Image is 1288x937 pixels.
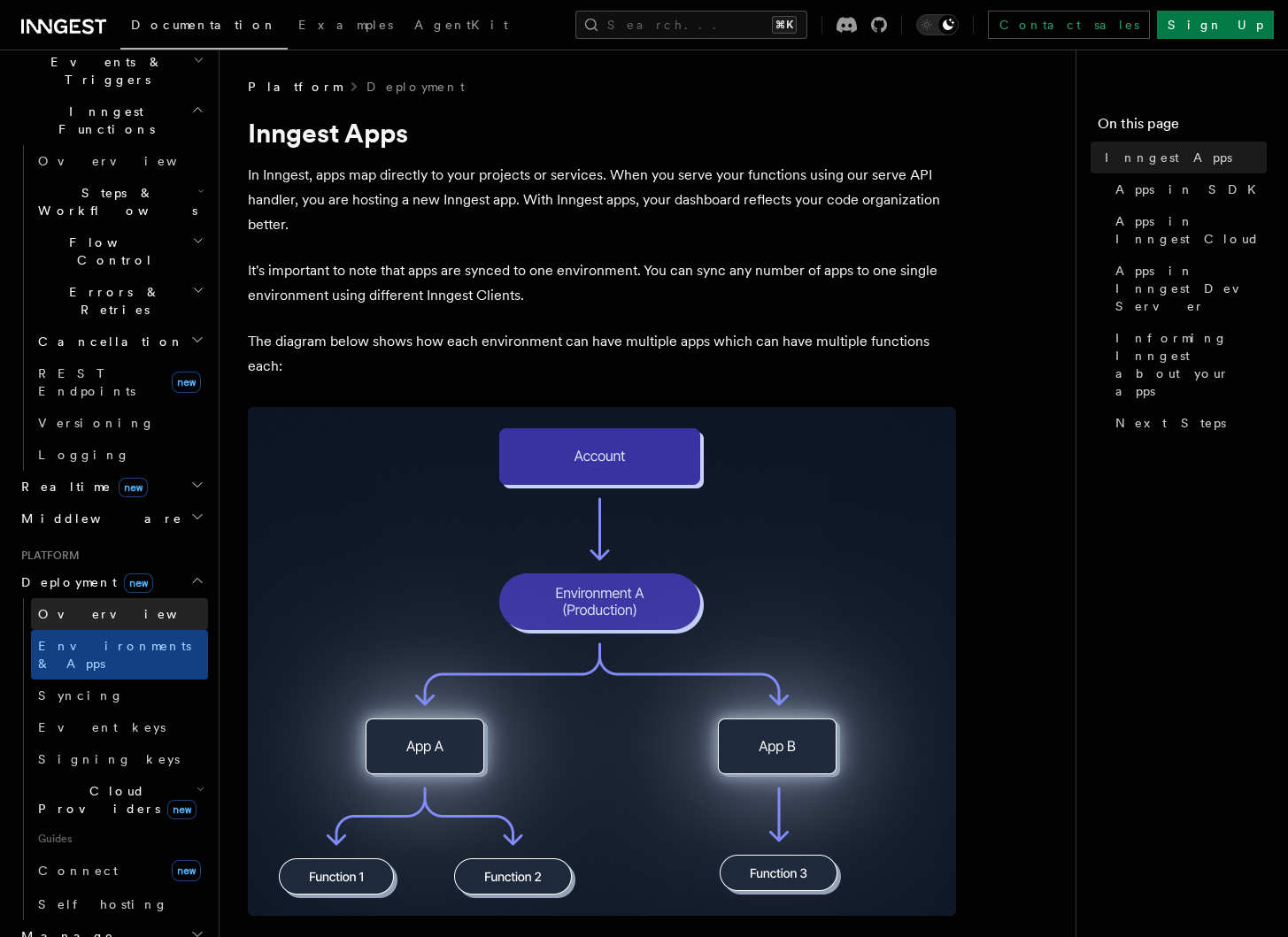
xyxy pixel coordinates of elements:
[31,630,208,680] a: Environments & Apps
[38,448,130,462] span: Logging
[38,752,180,766] span: Signing keys
[1098,142,1267,173] a: Inngest Apps
[1108,407,1267,439] a: Next Steps
[14,46,208,96] button: Events & Triggers
[1108,173,1267,205] a: Apps in SDK
[31,825,208,853] span: Guides
[38,897,168,911] span: Self hosting
[772,16,797,34] kbd: ⌘K
[31,234,192,269] span: Flow Control
[38,366,135,398] span: REST Endpoints
[31,439,208,471] a: Logging
[31,145,208,177] a: Overview
[916,14,959,35] button: Toggle dark mode
[124,573,153,593] span: new
[31,184,197,219] span: Steps & Workflows
[366,78,465,96] a: Deployment
[172,860,201,881] span: new
[988,11,1150,39] a: Contact sales
[14,478,148,495] span: Realtime
[38,688,124,703] span: Syncing
[31,775,208,825] button: Cloud Providersnew
[248,258,956,308] p: It's important to note that apps are synced to one environment. You can sync any number of apps t...
[414,18,508,32] span: AgentKit
[31,743,208,775] a: Signing keys
[31,888,208,920] a: Self hosting
[167,800,197,819] span: new
[14,573,153,591] span: Deployment
[1157,11,1274,39] a: Sign Up
[31,283,192,319] span: Errors & Retries
[31,357,208,407] a: REST Endpointsnew
[1108,322,1267,407] a: Informing Inngest about your apps
[248,78,342,96] span: Platform
[248,163,956,237] p: In Inngest, apps map directly to your projects or services. When you serve your functions using o...
[38,864,118,878] span: Connect
[31,853,208,888] a: Connectnew
[131,18,277,32] span: Documentation
[119,478,148,497] span: new
[14,145,208,471] div: Inngest Functions
[38,154,220,168] span: Overview
[38,639,191,671] span: Environments & Apps
[14,549,80,563] span: Platform
[14,103,191,138] span: Inngest Functions
[14,566,208,598] button: Deploymentnew
[1105,149,1232,166] span: Inngest Apps
[298,18,393,32] span: Examples
[31,326,208,357] button: Cancellation
[31,177,208,227] button: Steps & Workflows
[38,720,166,734] span: Event keys
[248,329,956,379] p: The diagram below shows how each environment can have multiple apps which can have multiple funct...
[172,372,201,393] span: new
[248,117,956,149] h1: Inngest Apps
[31,276,208,326] button: Errors & Retries
[404,5,519,48] a: AgentKit
[14,53,193,88] span: Events & Triggers
[1115,262,1267,315] span: Apps in Inngest Dev Server
[38,416,155,430] span: Versioning
[31,680,208,711] a: Syncing
[14,598,208,920] div: Deploymentnew
[38,607,220,621] span: Overview
[1108,205,1267,255] a: Apps in Inngest Cloud
[14,471,208,503] button: Realtimenew
[1115,414,1226,432] span: Next Steps
[31,333,184,350] span: Cancellation
[31,782,197,818] span: Cloud Providers
[1098,113,1267,142] h4: On this page
[31,598,208,630] a: Overview
[31,711,208,743] a: Event keys
[31,407,208,439] a: Versioning
[14,503,208,534] button: Middleware
[1115,329,1267,400] span: Informing Inngest about your apps
[1108,255,1267,322] a: Apps in Inngest Dev Server
[248,407,956,916] img: Diagram showing multiple environments, each with various apps. Within these apps, there are numer...
[14,96,208,145] button: Inngest Functions
[120,5,288,50] a: Documentation
[31,227,208,276] button: Flow Control
[288,5,404,48] a: Examples
[1115,180,1267,198] span: Apps in SDK
[14,510,182,527] span: Middleware
[1115,212,1267,248] span: Apps in Inngest Cloud
[575,11,807,39] button: Search...⌘K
